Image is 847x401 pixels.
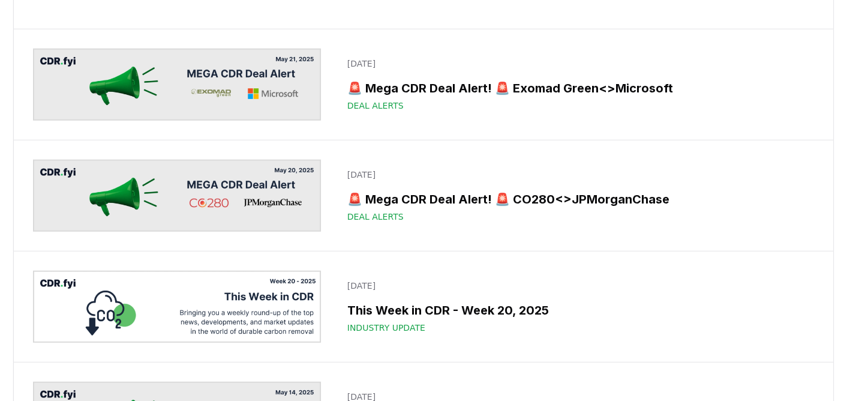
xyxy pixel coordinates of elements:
span: Deal Alerts [347,100,404,112]
a: [DATE]🚨 Mega CDR Deal Alert! 🚨 CO280<>JPMorganChaseDeal Alerts [340,161,814,230]
p: [DATE] [347,58,807,70]
img: 🚨 Mega CDR Deal Alert! 🚨 Exomad Green<>Microsoft blog post image [33,49,321,121]
a: [DATE]🚨 Mega CDR Deal Alert! 🚨 Exomad Green<>MicrosoftDeal Alerts [340,50,814,119]
p: [DATE] [347,280,807,292]
p: [DATE] [347,169,807,181]
img: This Week in CDR - Week 20, 2025 blog post image [33,271,321,343]
h3: 🚨 Mega CDR Deal Alert! 🚨 Exomad Green<>Microsoft [347,79,807,97]
h3: This Week in CDR - Week 20, 2025 [347,301,807,319]
a: [DATE]This Week in CDR - Week 20, 2025Industry Update [340,273,814,341]
span: Industry Update [347,322,425,334]
h3: 🚨 Mega CDR Deal Alert! 🚨 CO280<>JPMorganChase [347,190,807,208]
img: 🚨 Mega CDR Deal Alert! 🚨 CO280<>JPMorganChase blog post image [33,160,321,232]
span: Deal Alerts [347,211,404,223]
